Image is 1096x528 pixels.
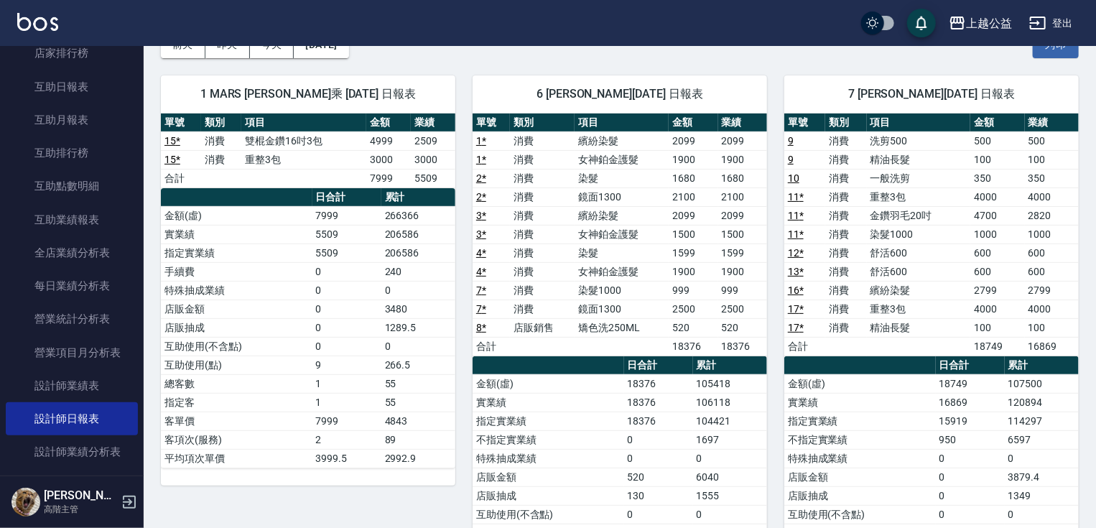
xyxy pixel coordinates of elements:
td: 精油長髮 [867,150,971,169]
td: 消費 [510,206,575,225]
td: 消費 [510,150,575,169]
td: 指定實業績 [784,412,936,430]
th: 單號 [161,114,201,132]
td: 0 [936,505,1005,524]
td: 0 [312,337,381,356]
td: 350 [1025,169,1079,187]
td: 107500 [1005,374,1079,393]
td: 9 [312,356,381,374]
td: 2099 [669,131,717,150]
th: 累計 [381,188,455,207]
td: 1000 [1025,225,1079,244]
th: 金額 [970,114,1024,132]
td: 店販抽成 [473,486,624,505]
th: 項目 [867,114,971,132]
td: 1900 [669,150,717,169]
td: 7999 [312,206,381,225]
td: 18376 [624,412,693,430]
td: 消費 [510,244,575,262]
td: 999 [718,281,767,300]
td: 消費 [825,169,866,187]
td: 消費 [201,150,241,169]
td: 消費 [825,281,866,300]
td: 互助使用(不含點) [784,505,936,524]
img: Person [11,488,40,517]
td: 0 [624,430,693,449]
h5: [PERSON_NAME] [44,488,117,503]
td: 消費 [825,318,866,337]
td: 18749 [936,374,1005,393]
span: 1 MARS [PERSON_NAME]乘 [DATE] 日報表 [178,87,438,101]
td: 染髮1000 [867,225,971,244]
td: 55 [381,374,455,393]
td: 55 [381,393,455,412]
td: 矯色洗250ML [575,318,669,337]
td: 不指定實業績 [784,430,936,449]
a: 互助日報表 [6,70,138,103]
a: 互助排行榜 [6,136,138,170]
td: 女神鉑金護髮 [575,262,669,281]
td: 100 [970,150,1024,169]
a: 9 [788,154,794,165]
td: 2799 [970,281,1024,300]
td: 手續費 [161,262,312,281]
td: 不指定實業績 [473,430,624,449]
td: 雙棍金鑽16吋3包 [241,131,366,150]
td: 520 [718,318,767,337]
a: 10 [788,172,799,184]
td: 0 [381,337,455,356]
th: 累計 [1005,356,1079,375]
table: a dense table [784,114,1079,356]
a: 互助點數明細 [6,170,138,203]
td: 消費 [510,169,575,187]
td: 2799 [1025,281,1079,300]
td: 1349 [1005,486,1079,505]
td: 1900 [669,262,717,281]
td: 4700 [970,206,1024,225]
td: 消費 [825,187,866,206]
td: 5509 [312,225,381,244]
td: 266.5 [381,356,455,374]
td: 130 [624,486,693,505]
a: 設計師業績分析表 [6,435,138,468]
th: 業績 [1025,114,1079,132]
td: 1 [312,393,381,412]
td: 0 [312,262,381,281]
td: 染髮 [575,169,669,187]
table: a dense table [161,188,455,468]
td: 0 [1005,449,1079,468]
td: 繽紛染髮 [575,206,669,225]
td: 3999.5 [312,449,381,468]
td: 平均項次單價 [161,449,312,468]
td: 女神鉑金護髮 [575,225,669,244]
td: 100 [1025,318,1079,337]
td: 7999 [312,412,381,430]
td: 950 [936,430,1005,449]
td: 4000 [970,187,1024,206]
td: 重整3包 [867,187,971,206]
td: 金額(虛) [784,374,936,393]
div: 上越公益 [966,14,1012,32]
td: 350 [970,169,1024,187]
td: 合計 [473,337,510,356]
td: 0 [936,449,1005,468]
td: 實業績 [784,393,936,412]
td: 實業績 [473,393,624,412]
td: 4999 [366,131,411,150]
td: 1900 [718,150,767,169]
td: 特殊抽成業績 [473,449,624,468]
td: 6040 [693,468,767,486]
td: 1900 [718,262,767,281]
td: 精油長髮 [867,318,971,337]
td: 2509 [411,131,455,150]
td: 店販金額 [473,468,624,486]
td: 0 [693,505,767,524]
td: 洗剪500 [867,131,971,150]
a: 營業統計分析表 [6,302,138,335]
td: 240 [381,262,455,281]
td: 金額(虛) [161,206,312,225]
th: 業績 [411,114,455,132]
td: 104421 [693,412,767,430]
td: 1555 [693,486,767,505]
td: 互助使用(不含點) [161,337,312,356]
